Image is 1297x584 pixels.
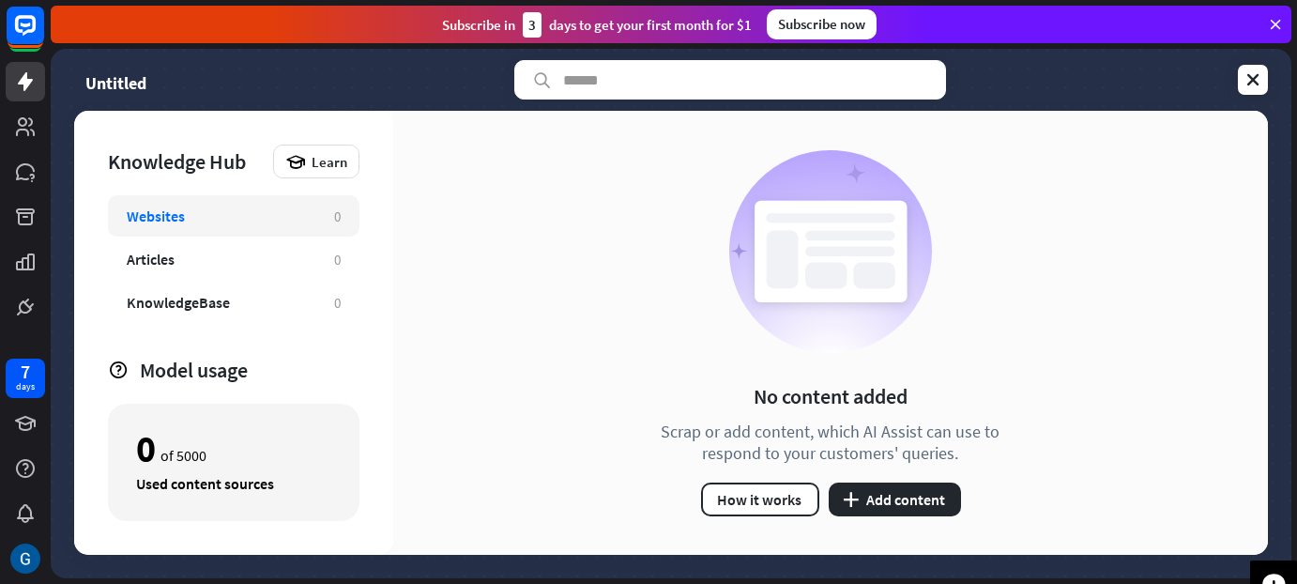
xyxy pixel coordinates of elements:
div: Zendesk [127,336,181,355]
i: plus [844,492,860,507]
button: How it works [701,483,819,516]
div: 0 [136,433,156,465]
button: plusAdd content [829,483,961,516]
button: Open LiveChat chat widget [15,8,71,64]
div: No content added [754,383,908,409]
div: Knowledge Hub [108,148,264,175]
div: Model usage [140,357,359,383]
div: Subscribe now [767,9,877,39]
div: Subscribe in days to get your first month for $1 [442,12,752,38]
div: days [16,380,35,393]
div: 0 [334,207,341,225]
div: of 5000 [136,433,331,465]
div: 0 [334,251,341,269]
div: Scrap or add content, which AI Assist can use to respond to your customers' queries. [638,421,1023,464]
div: 0 [334,337,341,355]
div: 7 [21,363,30,380]
a: Untitled [85,60,146,100]
div: 0 [334,294,341,312]
div: KnowledgeBase [127,293,230,312]
div: 3 [523,12,542,38]
div: Used content sources [136,474,331,493]
span: Learn [312,153,347,171]
a: 7 days [6,359,45,398]
div: Websites [127,207,185,225]
div: Articles [127,250,175,269]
